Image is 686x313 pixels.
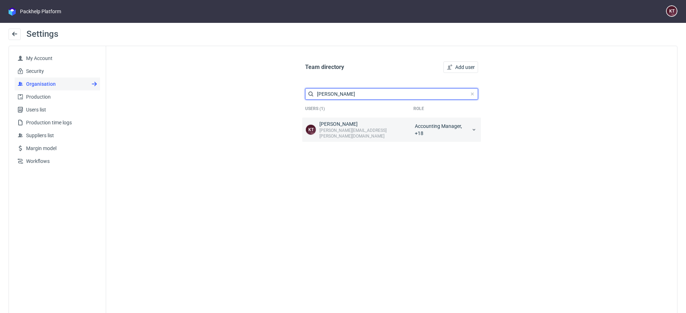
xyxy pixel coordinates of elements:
span: Margin model [23,145,97,152]
span: Workflows [23,158,97,165]
figcaption: KT [306,125,316,135]
span: Users list [23,106,97,113]
span: Role [413,105,478,112]
a: Security [15,65,100,78]
span: [PERSON_NAME][EMAIL_ADDRESS][PERSON_NAME][DOMAIN_NAME] [319,128,413,139]
span: Settings [26,29,58,39]
span: Suppliers list [23,132,97,139]
span: Production time logs [23,119,97,126]
input: Search [305,88,478,100]
span: [PERSON_NAME] [319,120,413,128]
a: My Account [15,52,100,65]
span: Security [23,68,97,75]
a: Organisation [15,78,100,90]
a: Suppliers list [15,129,100,142]
a: Production [15,90,100,103]
a: Margin model [15,142,100,155]
p: Team directory [302,63,347,71]
span: Users (1) [305,105,413,112]
span: My Account [23,55,97,62]
a: Workflows [15,155,100,168]
a: Users list [15,103,100,116]
span: Production [23,93,97,100]
span: Add user [455,65,475,70]
a: Packhelp Platform [9,8,61,16]
a: Production time logs [15,116,100,129]
div: Accounting Manager, +18 [413,120,478,139]
figcaption: KT [667,6,677,16]
div: Packhelp Platform [20,8,61,15]
button: Add user [443,61,478,73]
span: Organisation [23,80,97,88]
